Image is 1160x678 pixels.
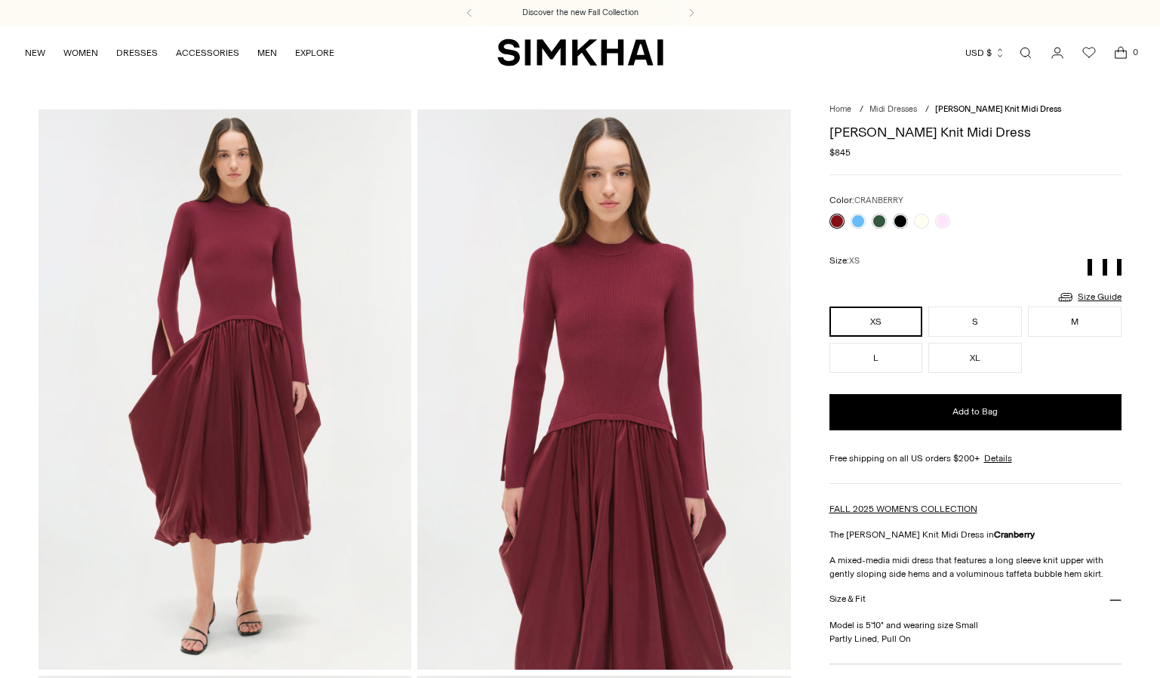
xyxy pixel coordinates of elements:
a: Size Guide [1057,288,1122,307]
img: Kenlie Taffeta Knit Midi Dress [38,109,412,670]
a: Midi Dresses [869,104,917,114]
a: Go to the account page [1042,38,1072,68]
button: L [829,343,923,373]
div: Free shipping on all US orders $200+ [829,451,1122,465]
span: $845 [829,146,851,159]
a: Open cart modal [1106,38,1136,68]
span: 0 [1128,45,1142,59]
div: / [925,103,929,116]
a: Discover the new Fall Collection [522,7,638,19]
p: Model is 5'10" and wearing size Small Partly Lined, Pull On [829,618,1122,646]
a: Details [984,451,1012,465]
a: EXPLORE [295,36,334,69]
a: NEW [25,36,45,69]
a: ACCESSORIES [176,36,239,69]
label: Color: [829,193,903,208]
button: M [1028,307,1122,337]
a: Home [829,104,851,114]
span: Add to Bag [952,405,998,418]
a: WOMEN [63,36,98,69]
p: A mixed-media midi dress that features a long sleeve knit upper with gently sloping side hems and... [829,553,1122,581]
a: MEN [257,36,277,69]
button: XS [829,307,923,337]
button: USD $ [965,36,1005,69]
h3: Size & Fit [829,594,866,604]
button: Size & Fit [829,581,1122,619]
div: / [860,103,863,116]
h1: [PERSON_NAME] Knit Midi Dress [829,125,1122,139]
a: Wishlist [1074,38,1104,68]
a: FALL 2025 WOMEN'S COLLECTION [829,504,977,514]
span: XS [849,256,860,266]
a: DRESSES [116,36,158,69]
button: Add to Bag [829,394,1122,430]
a: SIMKHAI [497,38,663,67]
span: CRANBERRY [854,196,903,205]
span: [PERSON_NAME] Knit Midi Dress [935,104,1061,114]
img: Kenlie Taffeta Knit Midi Dress [417,109,791,670]
strong: Cranberry [994,529,1035,540]
button: XL [928,343,1022,373]
button: S [928,307,1022,337]
nav: breadcrumbs [829,103,1122,116]
p: The [PERSON_NAME] Knit Midi Dress in [829,528,1122,541]
label: Size: [829,254,860,268]
a: Open search modal [1011,38,1041,68]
